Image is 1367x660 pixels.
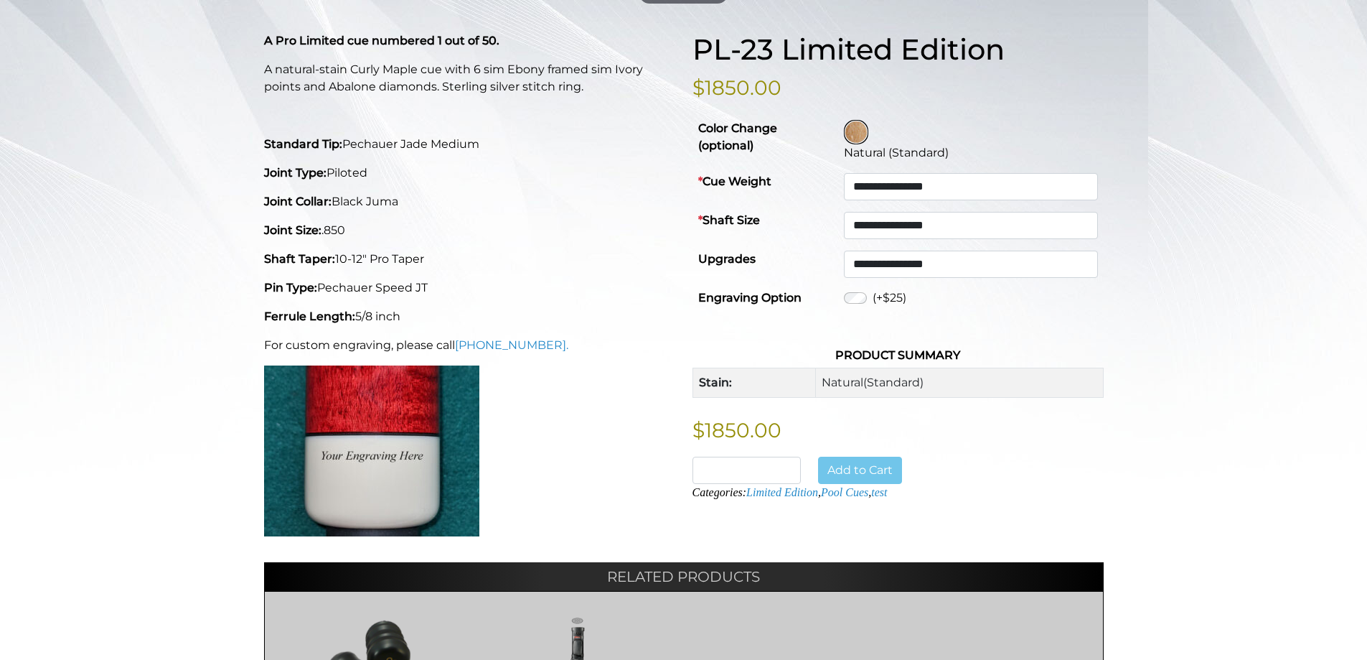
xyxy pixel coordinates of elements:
[692,486,888,498] span: Categories: , ,
[698,121,777,152] strong: Color Change (optional)
[699,376,732,389] strong: Stain:
[264,136,675,153] p: Pechauer Jade Medium
[264,279,675,297] p: Pechauer Speed JT
[698,291,802,305] strong: Engraving Option
[692,418,781,442] bdi: $1850.00
[264,34,499,47] strong: A Pro Limited cue numbered 1 out of 50.
[264,251,675,268] p: 10-12″ Pro Taper
[264,223,321,237] strong: Joint Size:
[698,252,756,266] strong: Upgrades
[264,252,335,266] strong: Shaft Taper:
[698,175,771,188] strong: Cue Weight
[863,376,924,389] span: (Standard)
[264,193,675,210] p: Black Juma
[264,164,675,182] p: Piloted
[264,195,332,208] strong: Joint Collar:
[264,562,1104,591] h2: Related products
[264,281,317,294] strong: Pin Type:
[844,144,1097,162] div: Natural (Standard)
[871,486,887,498] a: test
[264,61,675,96] p: A natural-stain Curly Maple cue with 6 sim Ebony framed sim Ivory points and Abalone diamonds. St...
[264,337,675,354] p: For custom engraving, please call
[835,348,960,362] strong: Product Summary
[264,310,355,323] strong: Ferrule Length:
[873,289,906,307] label: (+$25)
[264,137,342,151] strong: Standard Tip:
[845,121,867,143] img: Natural
[692,75,781,100] bdi: $1850.00
[821,486,868,498] a: Pool Cues
[698,213,760,227] strong: Shaft Size
[455,338,568,352] a: [PHONE_NUMBER].
[264,222,675,239] p: .850
[746,486,818,498] a: Limited Edition
[264,308,675,325] p: 5/8 inch
[264,166,327,180] strong: Joint Type:
[816,368,1103,398] td: Natural
[692,32,1104,67] h1: PL-23 Limited Edition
